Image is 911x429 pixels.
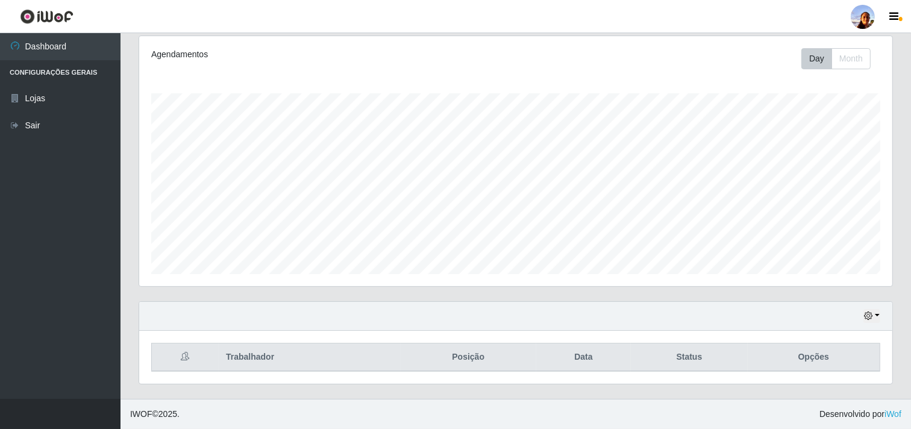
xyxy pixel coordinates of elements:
[801,48,832,69] button: Day
[130,409,152,419] span: IWOF
[536,343,631,372] th: Data
[151,48,445,61] div: Agendamentos
[130,408,180,421] span: © 2025 .
[801,48,880,69] div: Toolbar with button groups
[831,48,871,69] button: Month
[801,48,871,69] div: First group
[401,343,536,372] th: Posição
[819,408,901,421] span: Desenvolvido por
[20,9,74,24] img: CoreUI Logo
[219,343,401,372] th: Trabalhador
[631,343,747,372] th: Status
[884,409,901,419] a: iWof
[748,343,880,372] th: Opções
